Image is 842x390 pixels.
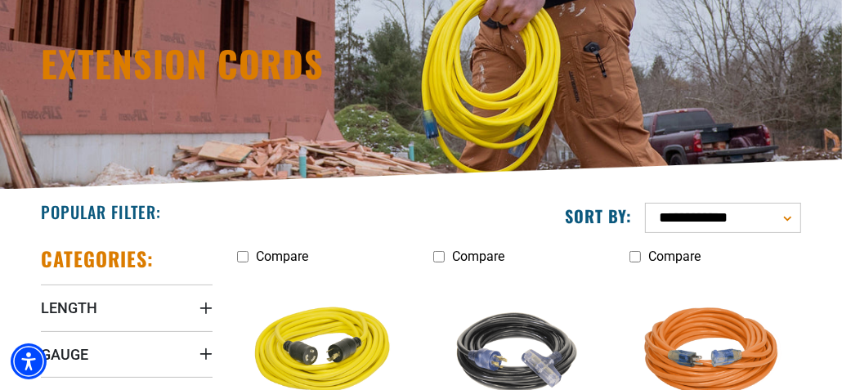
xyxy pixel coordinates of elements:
[41,201,161,222] h2: Popular Filter:
[41,285,213,330] summary: Length
[11,343,47,379] div: Accessibility Menu
[41,46,670,82] h1: Extension Cords
[41,345,88,364] span: Gauge
[41,246,154,271] h2: Categories:
[452,249,504,264] span: Compare
[256,249,308,264] span: Compare
[41,298,97,317] span: Length
[648,249,701,264] span: Compare
[41,331,213,377] summary: Gauge
[565,205,632,226] label: Sort by:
